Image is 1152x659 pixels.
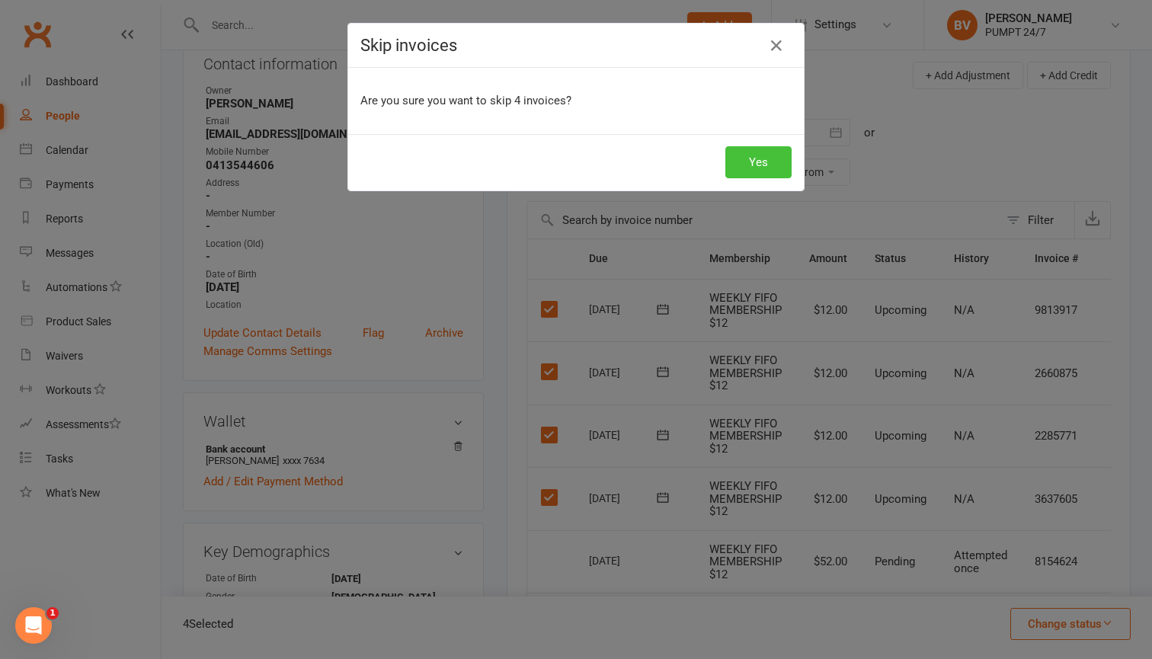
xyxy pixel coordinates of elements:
span: Are you sure you want to skip 4 invoices? [360,94,571,107]
button: Yes [725,146,792,178]
h4: Skip invoices [360,36,792,55]
iframe: Intercom live chat [15,607,52,644]
button: Close [764,34,789,58]
span: 1 [46,607,59,619]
